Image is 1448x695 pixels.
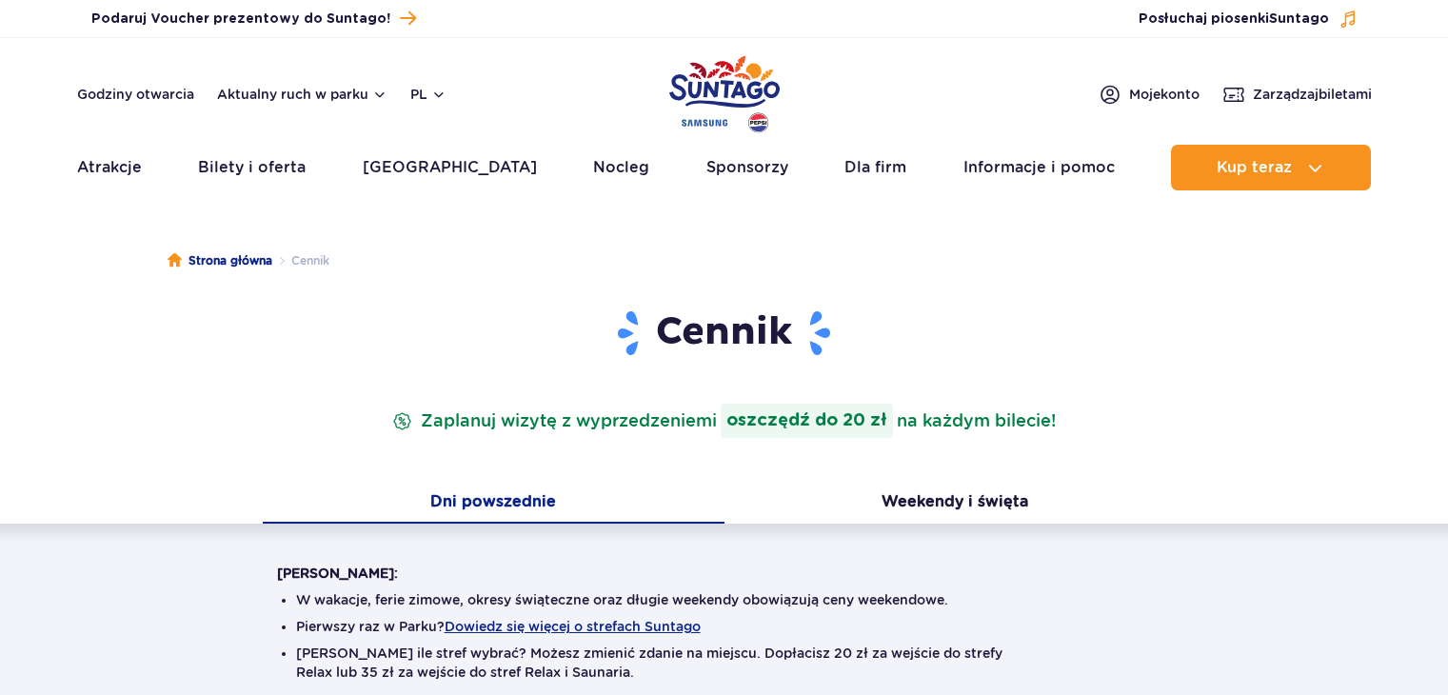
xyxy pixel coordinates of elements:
[721,404,893,438] strong: oszczędź do 20 zł
[277,566,398,581] strong: [PERSON_NAME]:
[1253,85,1372,104] span: Zarządzaj biletami
[1139,10,1358,29] button: Posłuchaj piosenkiSuntago
[91,10,390,29] span: Podaruj Voucher prezentowy do Suntago!
[1222,83,1372,106] a: Zarządzajbiletami
[272,251,329,270] li: Cennik
[1129,85,1200,104] span: Moje konto
[91,6,416,31] a: Podaruj Voucher prezentowy do Suntago!
[1139,10,1329,29] span: Posłuchaj piosenki
[963,145,1115,190] a: Informacje i pomoc
[1269,12,1329,26] span: Suntago
[277,308,1172,358] h1: Cennik
[706,145,788,190] a: Sponsorzy
[296,617,1153,636] li: Pierwszy raz w Parku?
[296,644,1153,682] li: [PERSON_NAME] ile stref wybrać? Możesz zmienić zdanie na miejscu. Dopłacisz 20 zł za wejście do s...
[445,619,701,634] button: Dowiedz się więcej o strefach Suntago
[263,484,724,524] button: Dni powszednie
[410,85,446,104] button: pl
[593,145,649,190] a: Nocleg
[1217,159,1292,176] span: Kup teraz
[217,87,387,102] button: Aktualny ruch w parku
[363,145,537,190] a: [GEOGRAPHIC_DATA]
[388,404,1060,438] p: Zaplanuj wizytę z wyprzedzeniem na każdym bilecie!
[1171,145,1371,190] button: Kup teraz
[77,85,194,104] a: Godziny otwarcia
[77,145,142,190] a: Atrakcje
[198,145,306,190] a: Bilety i oferta
[669,48,780,135] a: Park of Poland
[1099,83,1200,106] a: Mojekonto
[168,251,272,270] a: Strona główna
[296,590,1153,609] li: W wakacje, ferie zimowe, okresy świąteczne oraz długie weekendy obowiązują ceny weekendowe.
[844,145,906,190] a: Dla firm
[724,484,1186,524] button: Weekendy i święta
